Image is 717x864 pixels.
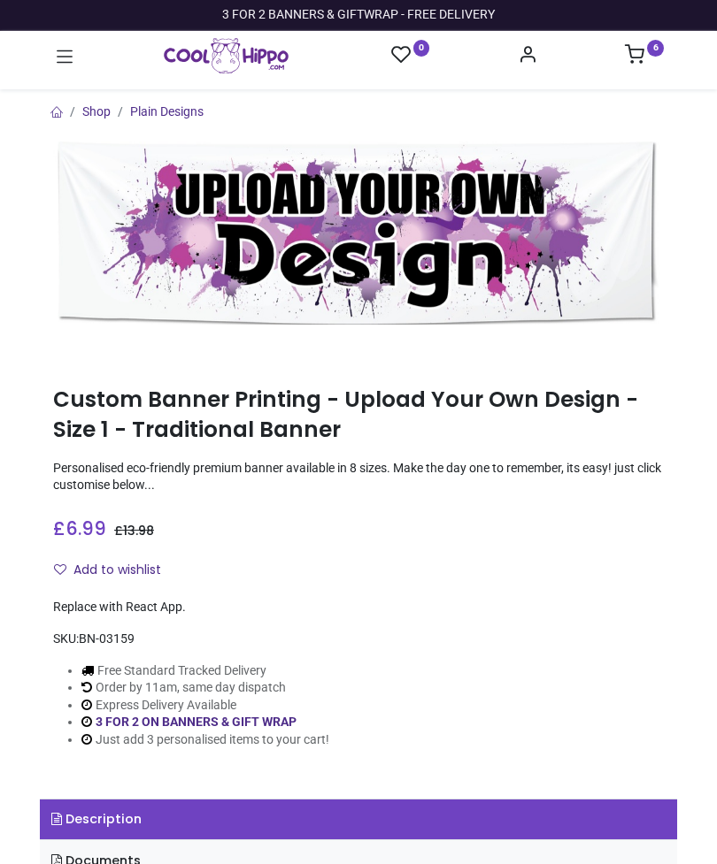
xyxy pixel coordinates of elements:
[53,555,176,585] button: Add to wishlistAdd to wishlist
[413,40,430,57] sup: 0
[81,697,329,715] li: Express Delivery Available
[130,104,204,119] a: Plain Designs
[96,715,297,729] a: 3 FOR 2 ON BANNERS & GIFT WRAP
[82,104,111,119] a: Shop
[625,50,664,64] a: 6
[53,599,664,616] div: Replace with React App.
[66,516,106,541] span: 6.99
[54,563,66,576] i: Add to wishlist
[391,44,430,66] a: 0
[81,662,329,680] li: Free Standard Tracked Delivery
[81,679,329,697] li: Order by 11am, same day dispatch
[53,631,664,648] div: SKU:
[518,50,537,64] a: Account Info
[53,385,664,446] h1: Custom Banner Printing - Upload Your Own Design - Size 1 - Traditional Banner
[81,731,329,749] li: Just add 3 personalised items to your cart!
[53,141,664,325] img: Custom Banner Printing - Upload Your Own Design - Size 1 - Traditional Banner
[114,522,154,539] span: £
[53,516,106,541] span: £
[53,460,664,494] p: Personalised eco-friendly premium banner available in 8 sizes. Make the day one to remember, its ...
[123,522,154,539] span: 13.98
[222,6,495,24] div: 3 FOR 2 BANNERS & GIFTWRAP - FREE DELIVERY
[647,40,664,57] sup: 6
[40,799,677,840] a: Description
[79,631,135,646] span: BN-03159
[164,38,289,73] a: Logo of Cool Hippo
[164,38,289,73] img: Cool Hippo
